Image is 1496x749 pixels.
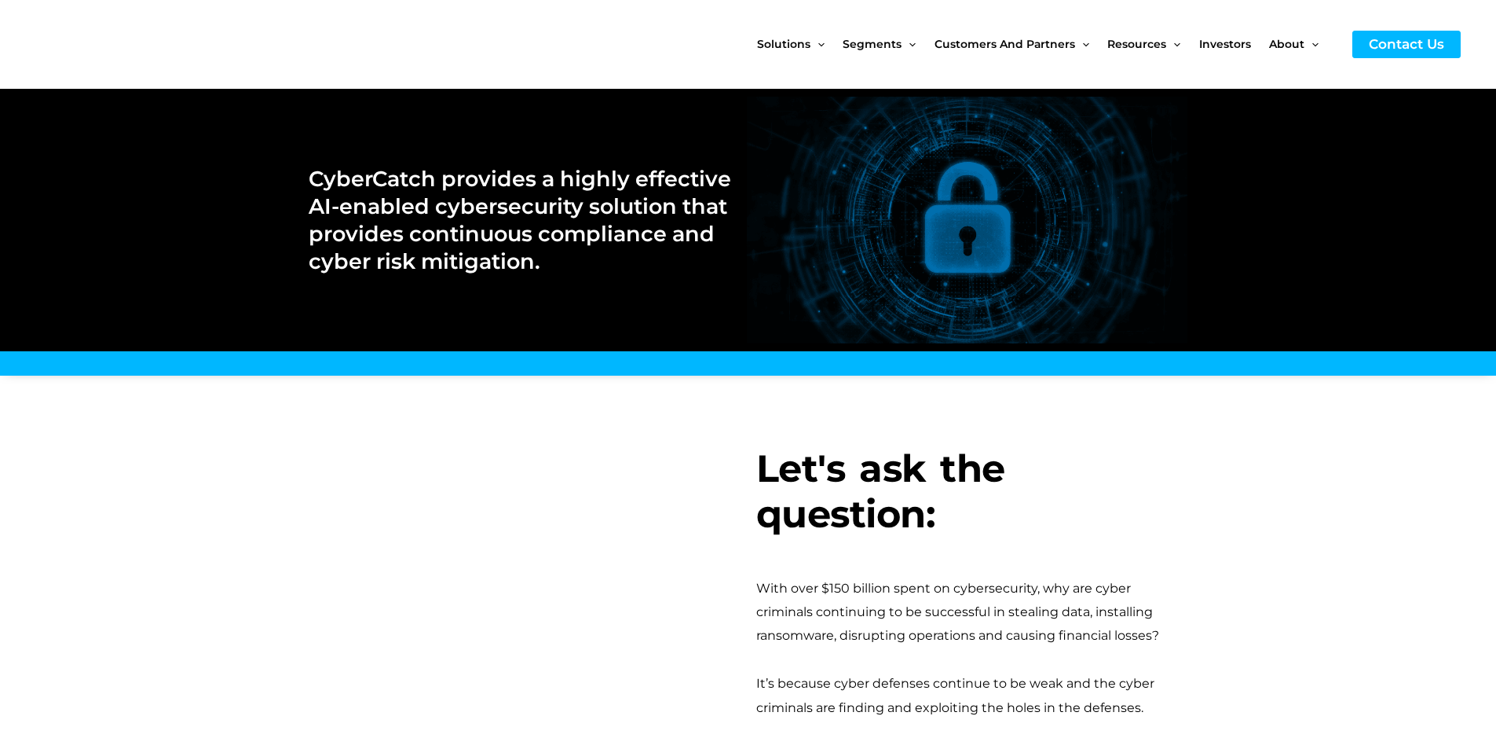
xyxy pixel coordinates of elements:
div: It’s because cyber defenses continue to be weak and the cyber criminals are finding and exploitin... [756,672,1188,720]
span: Menu Toggle [1304,11,1319,77]
span: Resources [1107,11,1166,77]
span: Segments [843,11,902,77]
span: Investors [1199,11,1251,77]
nav: Site Navigation: New Main Menu [757,11,1337,77]
h3: Let's ask the question: [756,446,1188,537]
div: With over $150 billion spent on cybersecurity, why are cyber criminals continuing to be successfu... [756,577,1188,648]
span: Customers and Partners [935,11,1075,77]
h2: CyberCatch provides a highly effective AI-enabled cybersecurity solution that provides continuous... [309,165,732,275]
a: Investors [1199,11,1269,77]
img: CyberCatch [27,12,216,77]
span: Menu Toggle [902,11,916,77]
a: Contact Us [1352,31,1461,58]
span: Solutions [757,11,810,77]
span: Menu Toggle [1166,11,1180,77]
span: Menu Toggle [1075,11,1089,77]
span: Menu Toggle [810,11,825,77]
span: About [1269,11,1304,77]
